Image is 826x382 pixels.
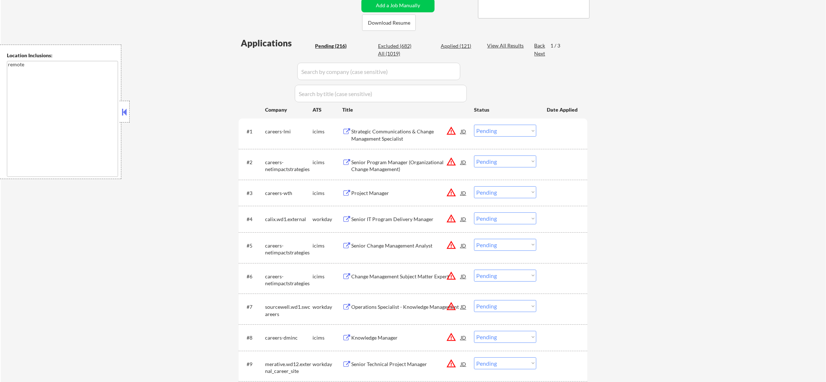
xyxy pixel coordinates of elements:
[446,157,456,167] button: warning_amber
[446,187,456,198] button: warning_amber
[313,303,342,311] div: workday
[265,159,313,173] div: careers-netimpactstrategies
[265,190,313,197] div: careers-wth
[313,273,342,280] div: icims
[550,42,567,49] div: 1 / 3
[265,106,313,113] div: Company
[446,126,456,136] button: warning_amber
[460,331,467,344] div: JD
[378,50,414,57] div: All (1019)
[446,271,456,281] button: warning_amber
[351,159,461,173] div: Senior Program Manager (Organizational Change Management)
[446,332,456,342] button: warning_amber
[313,128,342,135] div: icims
[460,186,467,199] div: JD
[446,213,456,224] button: warning_amber
[265,273,313,287] div: careers-netimpactstrategies
[446,240,456,250] button: warning_amber
[265,361,313,375] div: merative.wd12.external_career_site
[247,242,259,249] div: #5
[460,300,467,313] div: JD
[247,216,259,223] div: #4
[295,85,467,102] input: Search by title (case sensitive)
[460,239,467,252] div: JD
[378,42,414,50] div: Excluded (682)
[313,242,342,249] div: icims
[313,361,342,368] div: workday
[474,103,536,116] div: Status
[265,242,313,256] div: careers-netimpactstrategies
[460,212,467,225] div: JD
[247,128,259,135] div: #1
[265,128,313,135] div: careers-lmi
[460,270,467,283] div: JD
[534,42,546,49] div: Back
[446,301,456,311] button: warning_amber
[351,334,461,341] div: Knowledge Manager
[362,14,416,31] button: Download Resume
[351,361,461,368] div: Senior Technical Project Manager
[313,216,342,223] div: workday
[460,125,467,138] div: JD
[441,42,477,50] div: Applied (121)
[313,334,342,341] div: icims
[351,303,461,311] div: Operations Specialist - Knowledge Management
[297,63,460,80] input: Search by company (case sensitive)
[460,155,467,169] div: JD
[313,190,342,197] div: icims
[534,50,546,57] div: Next
[487,42,526,49] div: View All Results
[247,334,259,341] div: #8
[351,216,461,223] div: Senior IT Program Delivery Manager
[547,106,579,113] div: Date Applied
[247,159,259,166] div: #2
[351,242,461,249] div: Senior Change Management Analyst
[342,106,467,113] div: Title
[247,273,259,280] div: #6
[313,106,342,113] div: ATS
[247,190,259,197] div: #3
[265,216,313,223] div: calix.wd1.external
[446,358,456,369] button: warning_amber
[351,128,461,142] div: Strategic Communications & Change Management Specialist
[351,273,461,280] div: Change Management Subject Matter Expert
[247,303,259,311] div: #7
[241,39,313,47] div: Applications
[247,361,259,368] div: #9
[315,42,351,50] div: Pending (216)
[265,303,313,317] div: sourcewell.wd1.swcareers
[265,334,313,341] div: careers-dminc
[313,159,342,166] div: icims
[351,190,461,197] div: Project Manager
[7,52,118,59] div: Location Inclusions:
[460,357,467,370] div: JD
